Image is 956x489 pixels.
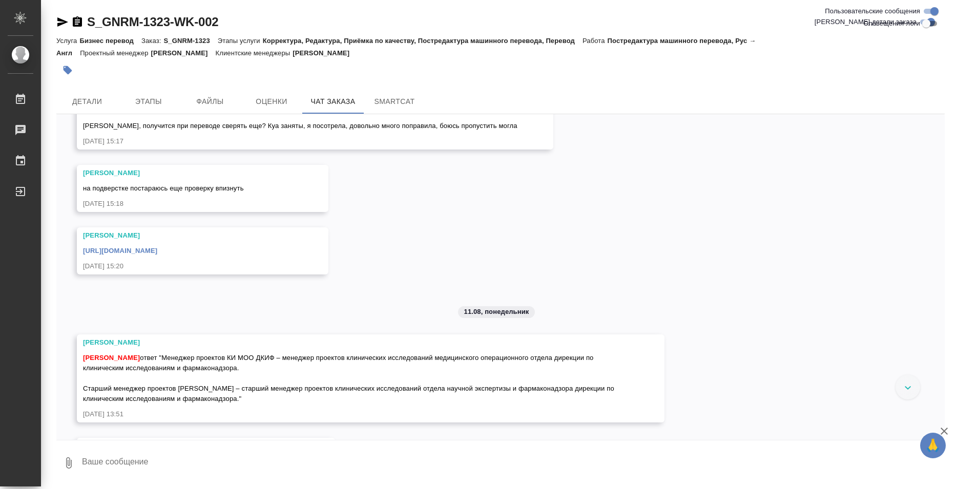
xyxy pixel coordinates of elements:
span: 🙏 [924,435,942,456]
span: ответ "Менеджер проектов КИ МОО ДКИФ – менеджер проектов клинических исследований медицинского оп... [83,354,616,402]
div: [PERSON_NAME] [83,168,293,178]
button: 🙏 [920,433,946,458]
span: Чат заказа [308,95,358,108]
p: Услуга [56,37,79,45]
p: Заказ: [141,37,163,45]
span: [PERSON_NAME] детали заказа [815,17,917,27]
span: SmartCat [370,95,419,108]
p: 11.08, понедельник [464,307,529,317]
p: Бизнес перевод [79,37,141,45]
span: Детали [63,95,112,108]
button: Скопировать ссылку [71,16,84,28]
span: Оценки [247,95,296,108]
div: [PERSON_NAME] [83,230,293,241]
p: [PERSON_NAME] [151,49,216,57]
a: [URL][DOMAIN_NAME] [83,247,157,254]
span: Пользовательские сообщения [825,6,920,16]
button: Скопировать ссылку для ЯМессенджера [56,16,69,28]
span: [PERSON_NAME] [83,354,140,362]
p: Этапы услуги [218,37,263,45]
p: S_GNRM-1323 [163,37,217,45]
div: [DATE] 15:18 [83,199,293,209]
span: Файлы [185,95,235,108]
p: Корректура, Редактура, Приёмка по качеству, Постредактура машинного перевода, Перевод [263,37,583,45]
span: Оповещения-логи [863,18,920,29]
p: [PERSON_NAME] [293,49,357,57]
p: Клиентские менеджеры [216,49,293,57]
span: Этапы [124,95,173,108]
span: на подверстке постараюсь еще проверку впизнуть [83,184,244,192]
button: Добавить тэг [56,59,79,81]
div: [DATE] 13:51 [83,409,629,419]
span: [PERSON_NAME], получится при переводе сверять еще? Куа заняты, я посотрела, довольно много поправ... [83,122,517,130]
p: Проектный менеджер [80,49,151,57]
div: [DATE] 15:17 [83,136,517,146]
a: S_GNRM-1323-WK-002 [87,15,218,29]
div: [PERSON_NAME] [83,337,629,348]
p: Работа [583,37,608,45]
div: [DATE] 15:20 [83,261,293,271]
